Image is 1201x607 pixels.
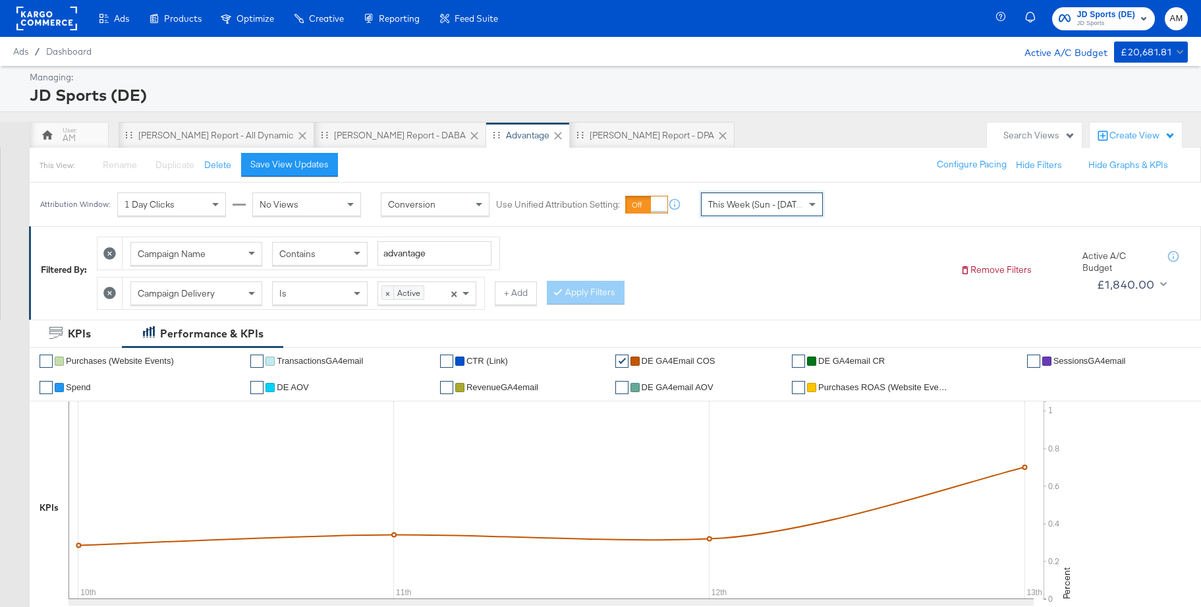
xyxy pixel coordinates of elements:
[103,159,137,171] span: Rename
[1121,44,1171,61] div: £20,681.81
[125,198,175,210] span: 1 Day Clicks
[1016,159,1062,171] button: Hide Filters
[382,286,394,299] span: ×
[440,381,453,394] a: ✔
[1097,275,1155,295] div: £1,840.00
[1077,18,1135,29] span: JD Sports
[792,355,805,368] a: ✔
[455,13,498,24] span: Feed Suite
[250,158,329,171] div: Save View Updates
[493,131,500,138] div: Drag to reorder tab
[1165,7,1188,30] button: AM
[279,248,316,260] span: Contains
[377,241,491,266] input: Enter a search term
[28,46,46,57] span: /
[13,46,28,57] span: Ads
[1061,567,1073,599] text: Percent
[68,326,91,341] div: KPIs
[30,71,1185,84] div: Managing:
[40,355,53,368] a: ✔
[792,381,805,394] a: ✔
[1114,42,1188,63] button: £20,681.81
[440,355,453,368] a: ✔
[818,356,885,366] span: DE GA4email CR
[388,198,435,210] span: Conversion
[818,382,950,392] span: Purchases ROAS (Website Events)
[125,131,132,138] div: Drag to reorder tab
[1077,8,1135,22] span: JD Sports (DE)
[40,381,53,394] a: ✔
[40,160,74,171] div: This View:
[1011,42,1107,61] div: Active A/C Budget
[576,131,584,138] div: Drag to reorder tab
[66,356,174,366] span: Purchases (Website Events)
[30,84,1185,106] div: JD Sports (DE)
[615,381,628,394] a: ✔
[277,382,308,392] span: DE AOV
[114,13,129,24] span: Ads
[63,132,76,144] div: AM
[321,131,328,138] div: Drag to reorder tab
[1003,129,1075,142] div: Search Views
[642,356,715,366] span: DE GA4Email COS
[928,153,1016,177] button: Configure Pacing
[40,200,111,209] div: Attribution Window:
[46,46,92,57] a: Dashboard
[394,286,424,299] span: Active
[1027,355,1040,368] a: ✔
[495,281,537,305] button: + Add
[250,355,264,368] a: ✔
[164,13,202,24] span: Products
[155,159,194,171] span: Duplicate
[615,355,628,368] a: ✔
[466,356,508,366] span: CTR (Link)
[496,198,620,211] label: Use Unified Attribution Setting:
[379,13,420,24] span: Reporting
[451,287,457,299] span: ×
[138,287,215,299] span: Campaign Delivery
[334,129,466,142] div: [PERSON_NAME] Report - DABA
[277,356,363,366] span: TransactionsGA4email
[1053,356,1126,366] span: SessionsGA4email
[642,382,713,392] span: DE GA4email AOV
[1092,274,1169,295] button: £1,840.00
[960,264,1032,276] button: Remove Filters
[241,153,338,177] button: Save View Updates
[250,381,264,394] a: ✔
[590,129,714,142] div: [PERSON_NAME] Report - DPA
[1088,159,1168,171] button: Hide Graphs & KPIs
[260,198,298,210] span: No Views
[138,248,206,260] span: Campaign Name
[448,282,459,304] span: Clear all
[138,129,294,142] div: [PERSON_NAME] Report - All Dynamic
[466,382,538,392] span: RevenueGA4email
[204,159,231,171] button: Delete
[708,198,807,210] span: This Week (Sun - [DATE])
[1109,129,1175,142] div: Create View
[237,13,274,24] span: Optimize
[41,264,87,276] div: Filtered By:
[1170,11,1183,26] span: AM
[160,326,264,341] div: Performance & KPIs
[40,502,59,514] div: KPIs
[309,13,344,24] span: Creative
[506,129,549,142] div: Advantage
[1082,250,1155,274] div: Active A/C Budget
[66,382,91,392] span: Spend
[279,287,287,299] span: Is
[1052,7,1155,30] button: JD Sports (DE)JD Sports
